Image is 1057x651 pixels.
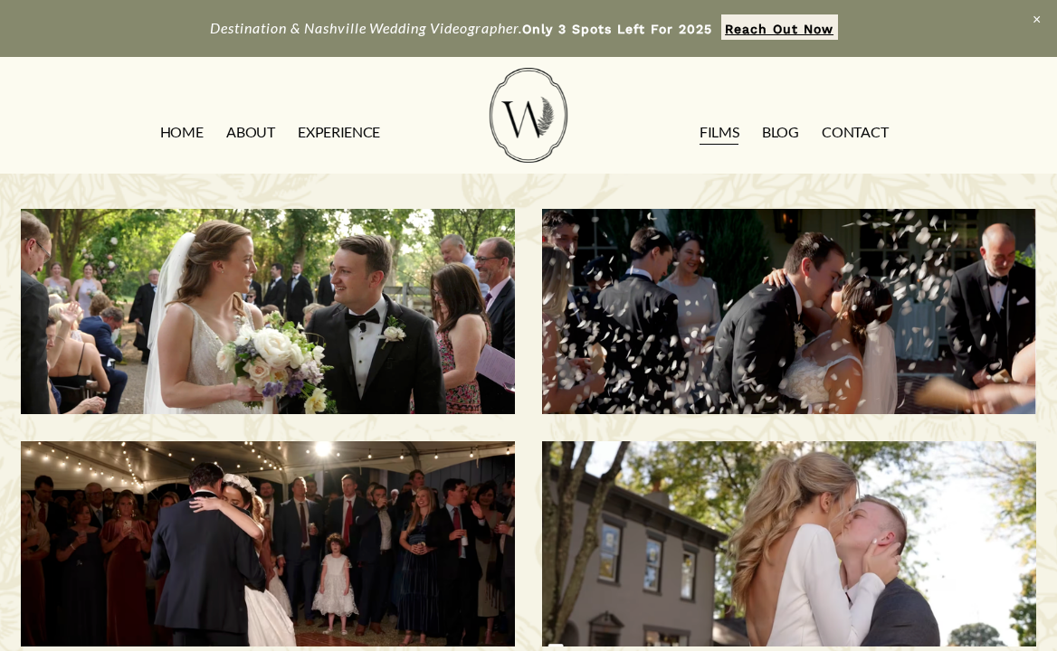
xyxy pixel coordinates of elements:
a: HOME [160,118,204,146]
a: ABOUT [226,118,274,146]
img: Wild Fern Weddings [490,68,567,163]
strong: Reach Out Now [725,22,833,36]
a: Bailee & Matthew | Milton, KY [542,441,1036,646]
a: EXPERIENCE [298,118,380,146]
a: FILMS [700,118,738,146]
a: Morgan & Tommy | Nashville, TN [21,209,515,414]
a: CONTACT [822,118,888,146]
a: Montgomery & Tanner | West Point, MS [21,441,515,646]
a: Reach Out Now [721,14,838,40]
a: Blog [762,118,799,146]
a: Savannah & Tommy | Nashville, TN [542,209,1036,414]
